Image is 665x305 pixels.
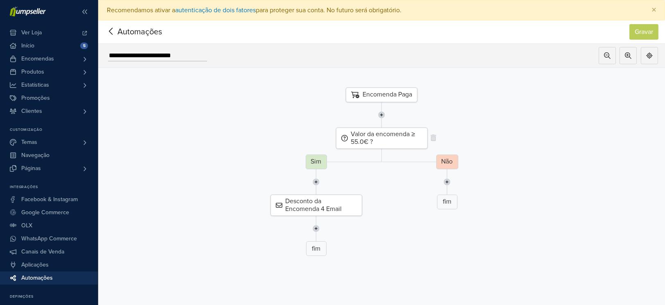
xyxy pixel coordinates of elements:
span: Encomendas [21,52,54,65]
span: Facebook & Instagram [21,193,78,206]
img: line-7960e5f4d2b50ad2986e.svg [313,169,320,195]
p: Definições [10,294,98,299]
span: Google Commerce [21,206,69,219]
span: Temas [21,136,37,149]
div: Desconto da Encomenda 4 Email [271,195,362,216]
div: Não [436,155,458,169]
img: line-7960e5f4d2b50ad2986e.svg [378,102,385,128]
div: fim [437,195,458,209]
div: Valor da encomenda ≥ 55.0€ ? [336,128,428,149]
a: autenticação de dois fatores [175,6,256,14]
span: Navegação [21,149,50,162]
span: 5 [80,43,88,49]
img: line-7960e5f4d2b50ad2986e.svg [313,216,320,241]
span: Produtos [21,65,44,78]
span: Ver Loja [21,26,42,39]
img: line-7960e5f4d2b50ad2986e.svg [444,169,451,195]
span: Estatísticas [21,78,49,92]
p: Customização [10,128,98,132]
span: Promoções [21,92,50,105]
span: Início [21,39,34,52]
button: Gravar [629,24,658,40]
span: OLX [21,219,32,232]
button: Close [643,0,665,20]
div: Encomenda Paga [346,87,417,102]
p: Integrações [10,185,98,190]
span: Automações [21,271,53,285]
span: Páginas [21,162,41,175]
span: Canais de Venda [21,245,64,258]
span: Clientes [21,105,42,118]
span: × [651,4,656,16]
span: Automações [105,26,149,38]
span: Aplicações [21,258,49,271]
span: WhatsApp Commerce [21,232,77,245]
